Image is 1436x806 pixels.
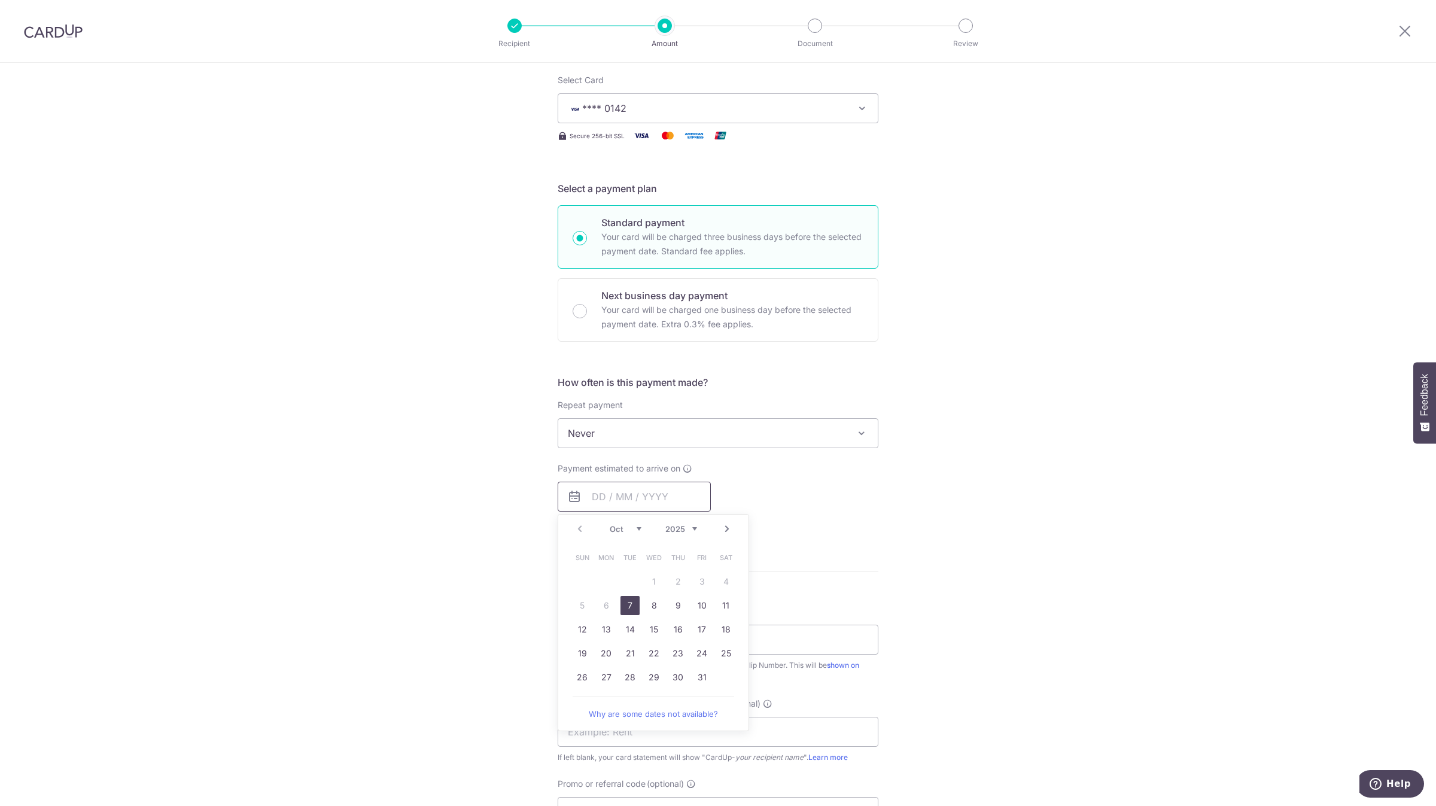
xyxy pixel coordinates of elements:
a: 7 [620,596,640,615]
span: (optional) [647,778,684,790]
a: 16 [668,620,687,639]
a: Next [720,522,734,536]
p: Recipient [470,38,559,50]
a: 22 [644,644,664,663]
a: 9 [668,596,687,615]
span: Never [558,419,878,448]
a: 24 [692,644,711,663]
iframe: Opens a widget where you can find more information [1359,770,1424,800]
a: 21 [620,644,640,663]
span: Feedback [1419,374,1430,416]
a: 17 [692,620,711,639]
a: 20 [597,644,616,663]
input: Example: Rent [558,717,878,747]
a: 29 [644,668,664,687]
a: 11 [716,596,735,615]
span: Friday [692,548,711,567]
a: Learn more [808,753,848,762]
span: Monday [597,548,616,567]
p: Your card will be charged one business day before the selected payment date. Extra 0.3% fee applies. [601,303,863,331]
a: 26 [573,668,592,687]
p: Document [771,38,859,50]
span: Tuesday [620,548,640,567]
a: 27 [597,668,616,687]
a: Why are some dates not available? [573,702,734,726]
a: 14 [620,620,640,639]
span: Sunday [573,548,592,567]
span: translation missing: en.payables.payment_networks.credit_card.summary.labels.select_card [558,75,604,85]
i: your recipient name [735,753,804,762]
a: 25 [716,644,735,663]
a: 12 [573,620,592,639]
p: Your card will be charged three business days before the selected payment date. Standard fee appl... [601,230,863,258]
p: Review [921,38,1010,50]
span: Never [558,418,878,448]
h5: Select a payment plan [558,181,878,196]
button: Feedback - Show survey [1413,362,1436,443]
a: 23 [668,644,687,663]
a: 8 [644,596,664,615]
span: Saturday [716,548,735,567]
span: Payment estimated to arrive on [558,463,680,475]
input: DD / MM / YYYY [558,482,711,512]
p: Standard payment [601,215,863,230]
a: 10 [692,596,711,615]
p: Amount [620,38,709,50]
a: 13 [597,620,616,639]
span: Wednesday [644,548,664,567]
span: Thursday [668,548,687,567]
img: CardUp [24,24,83,38]
p: Next business day payment [601,288,863,303]
a: 19 [573,644,592,663]
img: American Express [682,128,706,143]
img: Union Pay [708,128,732,143]
img: Mastercard [656,128,680,143]
h5: How often is this payment made? [558,375,878,390]
span: Secure 256-bit SSL [570,131,625,141]
img: VISA [568,105,582,113]
img: Visa [629,128,653,143]
span: Promo or referral code [558,778,646,790]
a: 28 [620,668,640,687]
a: 18 [716,620,735,639]
div: If left blank, your card statement will show "CardUp- ". [558,752,878,764]
a: 31 [692,668,711,687]
a: 30 [668,668,687,687]
a: 15 [644,620,664,639]
label: Repeat payment [558,399,623,411]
